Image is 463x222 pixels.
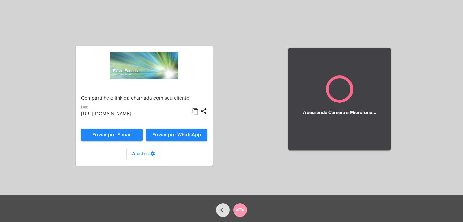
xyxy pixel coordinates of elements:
[81,96,207,101] p: Compartilhe o link da chamada com seu cliente:
[192,107,199,115] mat-icon: content_copy
[146,129,207,141] button: Enviar por WhatsApp
[92,133,132,137] span: Enviar por E-mail
[219,206,227,214] mat-icon: arrow_back
[236,206,244,214] mat-icon: call_end
[110,52,178,79] img: ad486f29-800c-4119-1513-e8219dc03dae.png
[152,133,201,137] span: Enviar por WhatsApp
[132,152,157,156] span: Ajustes
[81,129,143,141] a: Enviar por E-mail
[126,148,162,160] button: Ajustes
[149,151,157,159] mat-icon: settings
[303,110,376,115] h5: Acessando Câmera e Microfone...
[200,107,207,115] mat-icon: share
